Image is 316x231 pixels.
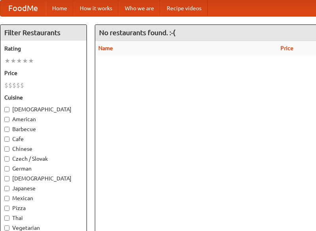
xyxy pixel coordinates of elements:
input: Vegetarian [4,225,9,231]
input: Thai [4,216,9,221]
label: [DEMOGRAPHIC_DATA] [4,105,83,113]
input: Cafe [4,137,9,142]
h5: Price [4,69,83,77]
li: $ [8,81,12,90]
h5: Cuisine [4,94,83,101]
li: $ [20,81,24,90]
label: [DEMOGRAPHIC_DATA] [4,175,83,182]
label: Barbecue [4,125,83,133]
a: Price [280,45,293,51]
li: ★ [10,56,16,65]
input: Czech / Slovak [4,156,9,162]
h4: Filter Restaurants [0,25,87,41]
label: Chinese [4,145,83,153]
li: ★ [4,56,10,65]
a: Home [46,0,73,16]
input: American [4,117,9,122]
label: Japanese [4,184,83,192]
input: Pizza [4,206,9,211]
a: FoodMe [0,0,46,16]
a: How it works [73,0,118,16]
li: $ [4,81,8,90]
input: German [4,166,9,171]
label: Cafe [4,135,83,143]
label: Pizza [4,204,83,212]
label: American [4,115,83,123]
li: $ [16,81,20,90]
input: [DEMOGRAPHIC_DATA] [4,107,9,112]
label: German [4,165,83,173]
li: ★ [28,56,34,65]
a: Name [98,45,113,51]
input: [DEMOGRAPHIC_DATA] [4,176,9,181]
a: Who we are [118,0,160,16]
input: Chinese [4,146,9,152]
input: Barbecue [4,127,9,132]
ng-pluralize: No restaurants found. :-( [99,29,175,36]
li: ★ [16,56,22,65]
li: $ [12,81,16,90]
li: ★ [22,56,28,65]
a: Recipe videos [160,0,208,16]
label: Mexican [4,194,83,202]
input: Japanese [4,186,9,191]
input: Mexican [4,196,9,201]
h5: Rating [4,45,83,53]
label: Czech / Slovak [4,155,83,163]
label: Thai [4,214,83,222]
